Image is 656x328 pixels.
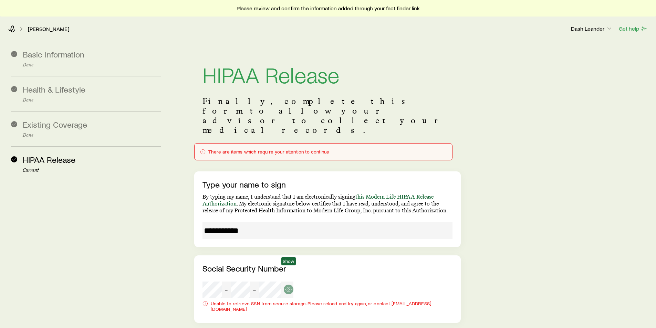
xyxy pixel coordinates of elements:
p: Current [23,168,161,173]
p: Type your name to sign [202,180,452,189]
div: There are items which require your attention to continue [200,149,446,155]
span: Health & Lifestyle [23,84,85,94]
p: Dash Leander [571,25,613,32]
div: Unable to retrieve SSN from secure storage. Please reload and try again, or contact [EMAIL_ADDRES... [202,301,452,312]
span: HIPAA Release [23,155,75,165]
span: Please review and confirm the information added through your fact finder link [237,5,420,12]
span: Existing Coverage [23,119,87,129]
a: this Modern Life HIPAA Release Authorization [202,193,434,207]
span: Show [283,258,294,264]
a: [PERSON_NAME] [28,26,70,32]
p: Done [23,133,161,138]
p: By typing my name, I understand that I am electronically signing . My electronic signature below ... [202,193,452,214]
p: Done [23,97,161,103]
span: - [225,285,228,295]
h1: HIPAA Release [202,63,452,85]
span: Basic Information [23,49,84,59]
p: Finally, complete this form to allow your advisor to collect your medical records. [202,96,452,135]
span: - [253,285,256,295]
p: Social Security Number [202,264,452,273]
p: Done [23,62,161,68]
button: Dash Leander [571,25,613,33]
button: Get help [618,25,648,33]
